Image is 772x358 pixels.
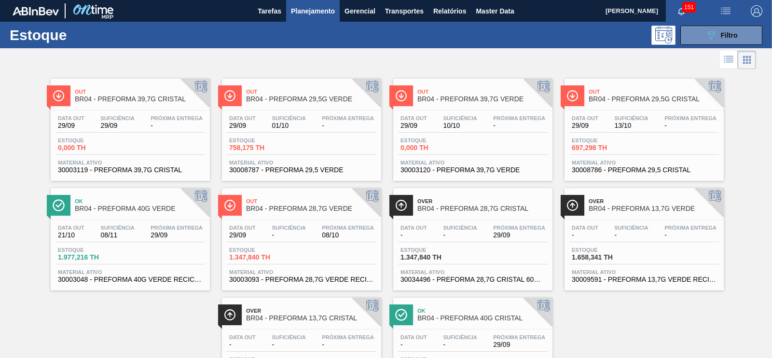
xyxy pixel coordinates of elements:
span: - [664,232,717,239]
span: 29/09 [151,232,203,239]
span: 30008786 - PREFORMA 29,5 CRISTAL [572,166,717,174]
span: Ok [417,308,548,314]
a: ÍconeOverBR04 - PREFORMA 13,7G VERDEData out-Suficiência-Próxima Entrega-Estoque1.658,341 THMater... [557,181,729,290]
span: BR04 - PREFORMA 29,5G CRISTAL [589,96,719,103]
div: Visão em Cards [738,51,756,69]
span: 697,298 TH [572,144,639,151]
img: Ícone [53,90,65,102]
a: ÍconeOutBR04 - PREFORMA 39,7G VERDEData out29/09Suficiência10/10Próxima Entrega-Estoque0,000 THMa... [386,71,557,181]
span: Filtro [721,31,738,39]
span: BR04 - PREFORMA 39,7G VERDE [417,96,548,103]
span: Material ativo [58,160,203,165]
span: BR04 - PREFORMA 40G VERDE [75,205,205,212]
span: 1.977,216 TH [58,254,125,261]
img: Ícone [224,199,236,211]
span: - [151,122,203,129]
img: Ícone [566,90,579,102]
span: - [572,232,598,239]
span: Suficiência [100,115,134,121]
span: Suficiência [443,225,477,231]
span: Estoque [58,247,125,253]
span: Ok [75,198,205,204]
span: Out [246,198,376,204]
span: - [614,232,648,239]
span: - [272,341,305,348]
span: Próxima Entrega [493,115,545,121]
button: Notificações [666,4,697,18]
span: 21/10 [58,232,84,239]
span: Master Data [476,5,514,17]
span: Suficiência [100,225,134,231]
span: - [229,341,256,348]
span: 30034496 - PREFORMA 28,7G CRISTAL 60% REC [400,276,545,283]
span: 30003120 - PREFORMA 39,7G VERDE [400,166,545,174]
span: Próxima Entrega [493,225,545,231]
span: Suficiência [272,115,305,121]
span: 30003119 - PREFORMA 39,7G CRISTAL [58,166,203,174]
a: ÍconeOutBR04 - PREFORMA 29,5G CRISTALData out29/09Suficiência13/10Próxima Entrega-Estoque697,298 ... [557,71,729,181]
span: 13/10 [614,122,648,129]
span: Próxima Entrega [151,115,203,121]
span: Próxima Entrega [151,225,203,231]
span: Próxima Entrega [493,334,545,340]
span: - [322,122,374,129]
span: 10/10 [443,122,477,129]
span: - [443,232,477,239]
span: Próxima Entrega [322,334,374,340]
img: TNhmsLtSVTkK8tSr43FrP2fwEKptu5GPRR3wAAAABJRU5ErkJggg== [13,7,59,15]
span: 1.347,840 TH [400,254,468,261]
span: Próxima Entrega [322,225,374,231]
img: Logout [751,5,762,17]
span: 29/09 [58,122,84,129]
a: ÍconeOkBR04 - PREFORMA 40G VERDEData out21/10Suficiência08/11Próxima Entrega29/09Estoque1.977,216... [43,181,215,290]
span: 29/09 [572,122,598,129]
span: Material ativo [229,269,374,275]
span: Data out [229,334,256,340]
span: Data out [229,115,256,121]
span: - [272,232,305,239]
span: Suficiência [272,225,305,231]
span: Data out [400,225,427,231]
span: - [664,122,717,129]
span: Tarefas [258,5,281,17]
span: 08/10 [322,232,374,239]
span: 151 [682,2,696,13]
span: Gerencial [345,5,375,17]
span: 29/09 [493,341,545,348]
img: Ícone [395,309,407,321]
span: BR04 - PREFORMA 29,5G VERDE [246,96,376,103]
h1: Estoque [10,29,150,41]
img: Ícone [395,90,407,102]
span: Próxima Entrega [664,225,717,231]
span: BR04 - PREFORMA 28,7G VERDE [246,205,376,212]
span: Estoque [400,138,468,143]
span: Material ativo [58,269,203,275]
span: - [400,232,427,239]
span: Data out [58,115,84,121]
span: Data out [58,225,84,231]
span: 30003093 - PREFORMA 28,7G VERDE RECICLADA [229,276,374,283]
span: 29/09 [493,232,545,239]
span: 30003048 - PREFORMA 40G VERDE RECICLADA [58,276,203,283]
span: Transportes [385,5,424,17]
span: Suficiência [443,115,477,121]
span: Material ativo [400,269,545,275]
span: 01/10 [272,122,305,129]
span: Data out [400,334,427,340]
span: Próxima Entrega [664,115,717,121]
span: 758,175 TH [229,144,297,151]
img: Ícone [224,90,236,102]
a: ÍconeOverBR04 - PREFORMA 28,7G CRISTALData out-Suficiência-Próxima Entrega29/09Estoque1.347,840 T... [386,181,557,290]
span: Out [589,89,719,95]
span: Out [75,89,205,95]
span: Planejamento [291,5,335,17]
span: BR04 - PREFORMA 39,7G CRISTAL [75,96,205,103]
span: 1.658,341 TH [572,254,639,261]
span: Data out [400,115,427,121]
span: Data out [572,225,598,231]
span: Material ativo [572,269,717,275]
span: - [322,341,374,348]
span: Material ativo [572,160,717,165]
span: Estoque [58,138,125,143]
span: Out [246,89,376,95]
